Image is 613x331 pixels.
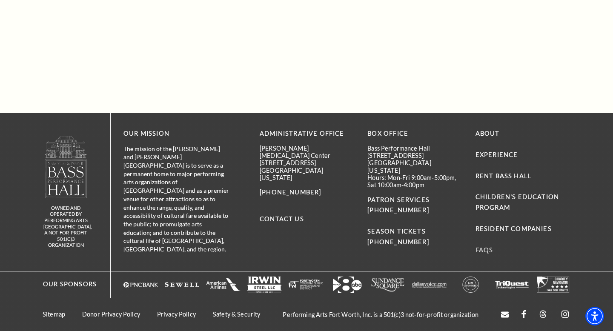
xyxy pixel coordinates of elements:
[476,130,500,137] a: About
[476,193,559,211] a: Children's Education Program
[82,311,140,318] a: Donor Privacy Policy
[371,277,405,293] img: Logo of Sundance Square, featuring stylized text in white.
[367,152,462,159] p: [STREET_ADDRESS]
[123,277,158,293] img: Logo of PNC Bank in white text with a triangular symbol.
[123,277,158,293] a: Logo of PNC Bank in white text with a triangular symbol. - open in a new tab - target website may...
[536,277,570,293] a: The image is completely blank or white. - open in a new tab
[495,277,529,293] a: The image is completely blank or white. - open in a new tab
[123,128,230,139] p: OUR MISSION
[501,311,509,319] a: Open this option - open in a new tab
[44,136,88,198] img: owned and operated by Performing Arts Fort Worth, A NOT-FOR-PROFIT 501(C)3 ORGANIZATION
[260,167,355,182] p: [GEOGRAPHIC_DATA][US_STATE]
[330,277,364,293] a: Logo featuring the number "8" with an arrow and "abc" in a modern design. - open in a new tab
[260,145,355,160] p: [PERSON_NAME][MEDICAL_DATA] Center
[165,277,199,293] a: The image is completely blank or white. - open in a new tab
[453,277,488,293] a: A circular logo with the text "KIM CLASSIFIED" in the center, featuring a bold, modern design. - ...
[521,310,526,319] a: facebook - open in a new tab
[247,277,282,293] img: Logo of Irwin Steel LLC, featuring the company name in bold letters with a simple design.
[247,277,282,293] a: Logo of Irwin Steel LLC, featuring the company name in bold letters with a simple design. - open ...
[260,159,355,166] p: [STREET_ADDRESS]
[43,205,88,248] p: owned and operated by Performing Arts [GEOGRAPHIC_DATA], A NOT-FOR-PROFIT 501(C)3 ORGANIZATION
[213,311,260,318] a: Safety & Security
[371,277,405,293] a: Logo of Sundance Square, featuring stylized text in white. - open in a new tab
[367,159,462,174] p: [GEOGRAPHIC_DATA][US_STATE]
[367,216,462,248] p: SEASON TICKETS [PHONE_NUMBER]
[367,145,462,152] p: Bass Performance Hall
[412,277,447,293] a: The image features a simple white background with text that appears to be a logo or brand name. -...
[330,277,364,293] img: Logo featuring the number "8" with an arrow and "abc" in a modern design.
[367,128,462,139] p: BOX OFFICE
[289,277,323,293] img: The image is completely blank or white.
[476,225,552,232] a: Resident Companies
[476,246,493,254] a: FAQs
[495,277,529,293] img: The image is completely blank or white.
[260,187,355,198] p: [PHONE_NUMBER]
[536,277,570,293] img: The image is completely blank or white.
[539,310,547,319] a: threads.com - open in a new tab
[585,307,604,325] div: Accessibility Menu
[560,309,570,320] a: instagram - open in a new tab
[274,311,487,318] p: Performing Arts Fort Worth, Inc. is a 501(c)3 not-for-profit organization
[367,195,462,216] p: PATRON SERVICES [PHONE_NUMBER]
[260,215,304,223] a: Contact Us
[165,277,199,293] img: The image is completely blank or white.
[43,311,65,318] a: Sitemap
[453,277,488,293] img: A circular logo with the text "KIM CLASSIFIED" in the center, featuring a bold, modern design.
[260,128,355,139] p: Administrative Office
[35,279,97,290] p: Our Sponsors
[412,277,447,293] img: The image features a simple white background with text that appears to be a logo or brand name.
[206,277,241,293] a: The image is completely blank or white. - open in a new tab
[476,172,532,180] a: Rent Bass Hall
[123,145,230,254] p: The mission of the [PERSON_NAME] and [PERSON_NAME][GEOGRAPHIC_DATA] is to serve as a permanent ho...
[157,311,196,318] a: Privacy Policy
[367,174,462,189] p: Hours: Mon-Fri 9:00am-5:00pm, Sat 10:00am-4:00pm
[476,151,518,158] a: Experience
[206,277,241,293] img: The image is completely blank or white.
